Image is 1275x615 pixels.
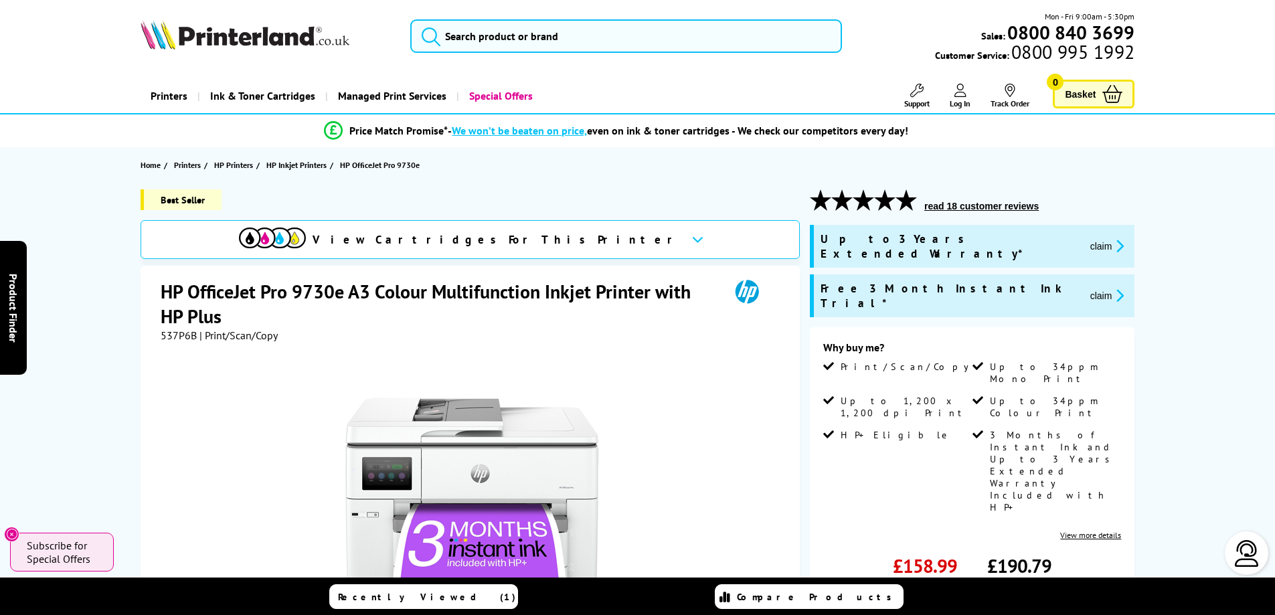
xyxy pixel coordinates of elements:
a: Printerland Logo [141,20,394,52]
span: Free 3 Month Instant Ink Trial* [821,281,1080,311]
span: Home [141,158,161,172]
input: Search product or brand [410,19,842,53]
span: Best Seller [141,189,222,210]
span: Up to 34ppm Mono Print [990,361,1118,385]
span: We won’t be beaten on price, [452,124,587,137]
a: Managed Print Services [325,79,456,113]
span: £190.79 [987,553,1051,578]
span: 0 [1047,74,1064,90]
a: Home [141,158,164,172]
span: Up to 34ppm Colour Print [990,395,1118,419]
div: Why buy me? [823,341,1121,361]
h1: HP OfficeJet Pro 9730e A3 Colour Multifunction Inkjet Printer with HP Plus [161,279,716,329]
img: View Cartridges [239,228,306,248]
span: 3 Months of Instant Ink and Up to 3 Years Extended Warranty Included with HP+ [990,429,1118,513]
span: 0800 995 1992 [1009,46,1134,58]
a: Basket 0 [1053,80,1134,108]
a: Support [904,84,930,108]
a: HP Inkjet Printers [266,158,330,172]
a: Compare Products [715,584,904,609]
span: Customer Service: [935,46,1134,62]
a: Printers [174,158,204,172]
span: Up to 3 Years Extended Warranty* [821,232,1080,261]
span: Sales: [981,29,1005,42]
img: HP [716,279,778,304]
span: Recently Viewed (1) [338,591,516,603]
span: Product Finder [7,273,20,342]
span: | Print/Scan/Copy [199,329,278,342]
span: Compare Products [737,591,899,603]
span: HP OfficeJet Pro 9730e [340,158,420,172]
span: HP Inkjet Printers [266,158,327,172]
a: Printers [141,79,197,113]
span: Up to 1,200 x 1,200 dpi Print [841,395,969,419]
span: HP+ Eligible [841,429,952,441]
button: read 18 customer reviews [920,200,1043,212]
a: Special Offers [456,79,543,113]
b: 0800 840 3699 [1007,20,1134,45]
span: Basket [1065,85,1096,103]
a: HP OfficeJet Pro 9730e [340,158,423,172]
span: HP Printers [214,158,253,172]
a: Log In [950,84,970,108]
span: Print/Scan/Copy [841,361,979,373]
a: 0800 840 3699 [1005,26,1134,39]
span: Printers [174,158,201,172]
span: £158.99 [893,553,957,578]
a: Track Order [991,84,1029,108]
span: Support [904,98,930,108]
span: Mon - Fri 9:00am - 5:30pm [1045,10,1134,23]
li: modal_Promise [109,119,1124,143]
span: Subscribe for Special Offers [27,539,100,565]
a: Ink & Toner Cartridges [197,79,325,113]
span: View Cartridges For This Printer [313,232,681,247]
div: - even on ink & toner cartridges - We check our competitors every day! [448,124,908,137]
iframe: chat window [999,147,1275,615]
span: 537P6B [161,329,197,342]
span: Ink & Toner Cartridges [210,79,315,113]
button: Close [4,527,19,542]
span: Price Match Promise* [349,124,448,137]
a: Recently Viewed (1) [329,584,518,609]
a: HP Printers [214,158,256,172]
img: Printerland Logo [141,20,349,50]
span: Log In [950,98,970,108]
